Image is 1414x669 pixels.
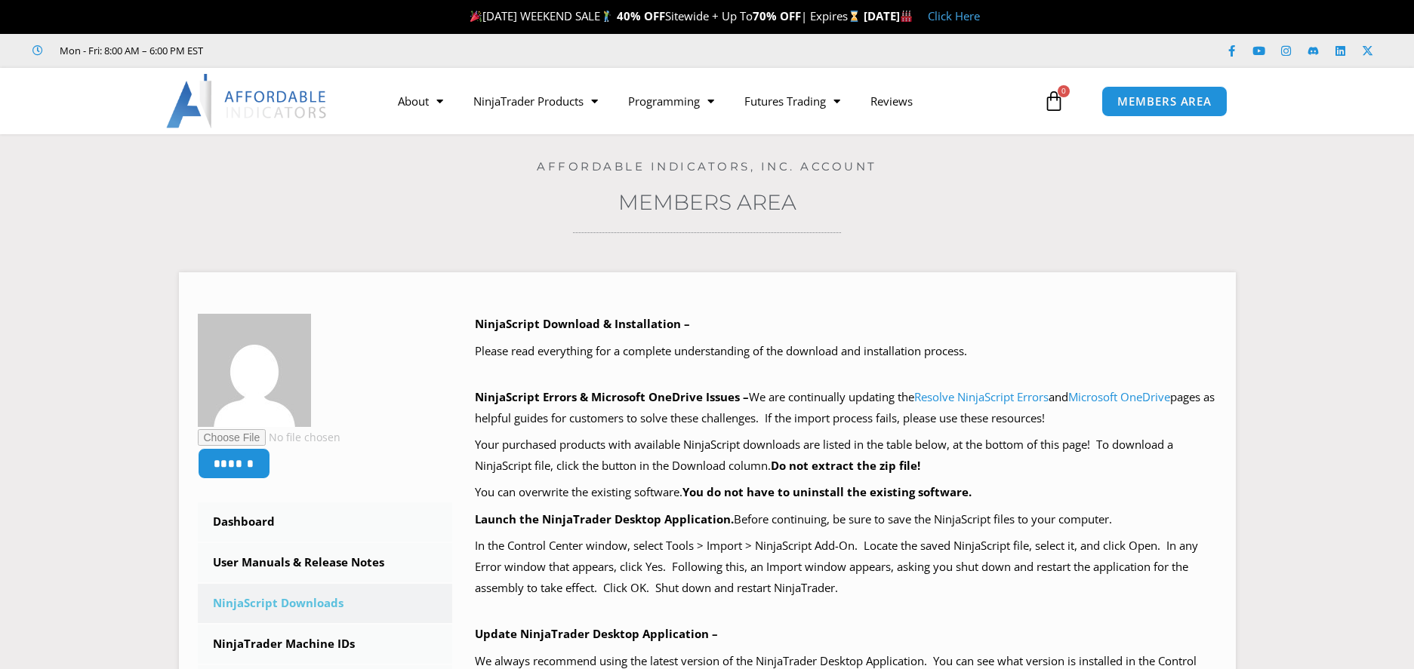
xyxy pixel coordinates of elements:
a: MEMBERS AREA [1101,86,1228,117]
a: Members Area [618,189,796,215]
img: af9cd6664984d1206aae6d68832c8db7bbd79c9c7838ad66b263b4427a17b0f4 [198,314,311,427]
span: 0 [1058,85,1070,97]
a: Affordable Indicators, Inc. Account [537,159,877,173]
span: [DATE] WEEKEND SALE Sitewide + Up To | Expires [467,8,863,23]
p: Before continuing, be sure to save the NinjaScript files to your computer. [475,509,1217,530]
a: NinjaScript Downloads [198,584,453,623]
b: You do not have to uninstall the existing software. [682,484,972,499]
p: Please read everything for a complete understanding of the download and installation process. [475,341,1217,362]
a: NinjaTrader Machine IDs [198,625,453,664]
a: Microsoft OneDrive [1068,389,1170,404]
img: 🎉 [470,11,482,22]
a: Futures Trading [729,84,855,118]
b: NinjaScript Errors & Microsoft OneDrive Issues – [475,389,749,404]
a: Dashboard [198,502,453,542]
p: We are continually updating the and pages as helpful guides for customers to solve these challeng... [475,387,1217,429]
strong: [DATE] [864,8,913,23]
img: 🏌️‍♂️ [601,11,612,22]
p: Your purchased products with available NinjaScript downloads are listed in the table below, at th... [475,434,1217,477]
b: Update NinjaTrader Desktop Application – [475,626,718,641]
img: 🏭 [901,11,912,22]
a: 0 [1021,79,1087,123]
img: LogoAI | Affordable Indicators – NinjaTrader [166,74,328,128]
strong: 70% OFF [753,8,801,23]
iframe: Customer reviews powered by Trustpilot [224,43,451,58]
a: About [383,84,458,118]
a: NinjaTrader Products [458,84,613,118]
a: Resolve NinjaScript Errors [914,389,1049,404]
strong: 40% OFF [617,8,665,23]
a: Reviews [855,84,928,118]
span: Mon - Fri: 8:00 AM – 6:00 PM EST [56,41,203,60]
b: NinjaScript Download & Installation – [475,316,690,331]
a: Click Here [928,8,980,23]
img: ⌛ [849,11,860,22]
a: Programming [613,84,729,118]
p: You can overwrite the existing software. [475,482,1217,503]
nav: Menu [383,84,1040,118]
b: Launch the NinjaTrader Desktop Application. [475,511,734,526]
span: MEMBERS AREA [1117,96,1212,107]
b: Do not extract the zip file! [771,458,920,473]
p: In the Control Center window, select Tools > Import > NinjaScript Add-On. Locate the saved NinjaS... [475,536,1217,599]
a: User Manuals & Release Notes [198,543,453,582]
